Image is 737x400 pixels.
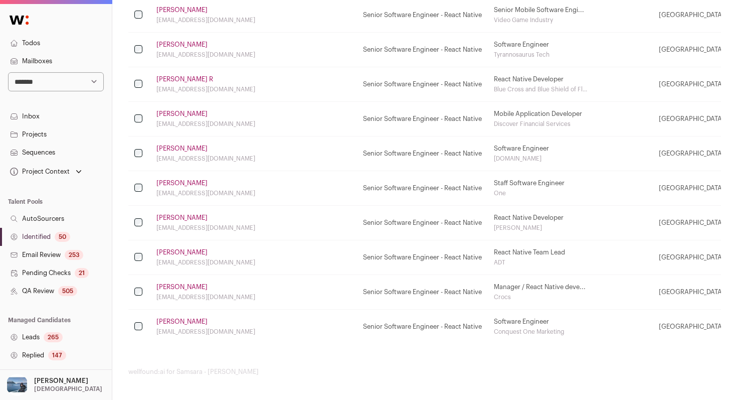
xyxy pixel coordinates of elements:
[65,250,83,260] div: 253
[357,67,488,102] td: Senior Software Engineer - React Native
[44,332,63,342] div: 265
[156,179,208,187] a: [PERSON_NAME]
[488,137,653,171] td: Software Engineer
[494,120,647,128] div: Discover Financial Services
[156,155,351,163] div: [EMAIL_ADDRESS][DOMAIN_NAME]
[156,283,208,291] a: [PERSON_NAME]
[156,120,351,128] div: [EMAIL_ADDRESS][DOMAIN_NAME]
[488,33,653,67] td: Software Engineer
[488,102,653,137] td: Mobile Application Developer
[494,85,647,93] div: Blue Cross and Blue Shield of Fl...
[75,268,89,278] div: 21
[488,310,653,344] td: Software Engineer
[156,41,208,49] a: [PERSON_NAME]
[156,189,351,197] div: [EMAIL_ADDRESS][DOMAIN_NAME]
[156,145,208,153] a: [PERSON_NAME]
[34,385,102,393] p: [DEMOGRAPHIC_DATA]
[128,368,721,376] footer: wellfound:ai for Samsara - [PERSON_NAME]
[8,168,70,176] div: Project Context
[156,328,351,336] div: [EMAIL_ADDRESS][DOMAIN_NAME]
[156,75,213,83] a: [PERSON_NAME] R
[156,110,208,118] a: [PERSON_NAME]
[8,165,84,179] button: Open dropdown
[48,350,66,360] div: 147
[156,214,208,222] a: [PERSON_NAME]
[156,51,351,59] div: [EMAIL_ADDRESS][DOMAIN_NAME]
[494,328,647,336] div: Conquest One Marketing
[6,374,28,396] img: 17109629-medium_jpg
[156,6,208,14] a: [PERSON_NAME]
[156,224,351,232] div: [EMAIL_ADDRESS][DOMAIN_NAME]
[357,102,488,137] td: Senior Software Engineer - React Native
[494,51,647,59] div: Tyrannosaurus Tech
[357,33,488,67] td: Senior Software Engineer - React Native
[494,155,647,163] div: [DOMAIN_NAME]
[4,374,104,396] button: Open dropdown
[494,293,647,301] div: Crocs
[357,137,488,171] td: Senior Software Engineer - React Native
[494,224,647,232] div: [PERSON_NAME]
[156,248,208,256] a: [PERSON_NAME]
[156,85,351,93] div: [EMAIL_ADDRESS][DOMAIN_NAME]
[488,171,653,206] td: Staff Software Engineer
[357,275,488,310] td: Senior Software Engineer - React Native
[58,286,77,296] div: 505
[156,293,351,301] div: [EMAIL_ADDRESS][DOMAIN_NAME]
[357,206,488,240] td: Senior Software Engineer - React Native
[156,16,351,24] div: [EMAIL_ADDRESS][DOMAIN_NAME]
[488,67,653,102] td: React Native Developer
[494,258,647,266] div: ADT
[488,275,653,310] td: Manager / React Native deve...
[55,232,70,242] div: 50
[156,318,208,326] a: [PERSON_NAME]
[357,310,488,344] td: Senior Software Engineer - React Native
[4,10,34,30] img: Wellfound
[488,240,653,275] td: React Native Team Lead
[494,189,647,197] div: One
[488,206,653,240] td: React Native Developer
[156,258,351,266] div: [EMAIL_ADDRESS][DOMAIN_NAME]
[34,377,88,385] p: [PERSON_NAME]
[357,171,488,206] td: Senior Software Engineer - React Native
[357,240,488,275] td: Senior Software Engineer - React Native
[494,16,647,24] div: Video Game Industry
